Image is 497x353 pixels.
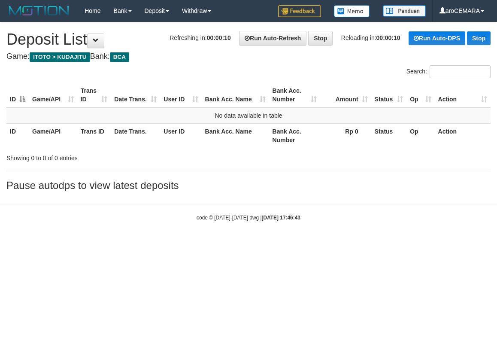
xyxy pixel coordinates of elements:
strong: 00:00:10 [207,34,231,41]
th: Trans ID [77,123,111,148]
th: Rp 0 [320,123,371,148]
strong: [DATE] 17:46:43 [262,215,300,221]
th: Amount: activate to sort column ascending [320,83,371,107]
span: Refreshing in: [170,34,230,41]
th: ID: activate to sort column descending [6,83,29,107]
th: Action: activate to sort column ascending [435,83,491,107]
small: code © [DATE]-[DATE] dwg | [197,215,300,221]
div: Showing 0 to 0 of 0 entries [6,150,201,162]
th: Bank Acc. Name [202,123,269,148]
th: Status [371,123,407,148]
th: Status: activate to sort column ascending [371,83,407,107]
th: Op: activate to sort column ascending [406,83,434,107]
td: No data available in table [6,107,491,124]
th: Date Trans. [111,123,160,148]
th: Op [406,123,434,148]
th: ID [6,123,29,148]
a: Stop [467,31,491,45]
h4: Game: Bank: [6,52,491,61]
img: Feedback.jpg [278,5,321,17]
th: Bank Acc. Number: activate to sort column ascending [269,83,321,107]
span: BCA [110,52,129,62]
th: Bank Acc. Number [269,123,321,148]
th: Action [435,123,491,148]
input: Search: [430,65,491,78]
h3: Pause autodps to view latest deposits [6,180,491,191]
span: Reloading in: [341,34,400,41]
th: Date Trans.: activate to sort column ascending [111,83,160,107]
th: User ID: activate to sort column ascending [160,83,201,107]
label: Search: [406,65,491,78]
a: Stop [308,31,333,46]
th: Trans ID: activate to sort column ascending [77,83,111,107]
span: ITOTO > KUDAJITU [30,52,90,62]
img: MOTION_logo.png [6,4,72,17]
strong: 00:00:10 [376,34,400,41]
th: User ID [160,123,201,148]
a: Run Auto-DPS [409,31,465,45]
img: Button%20Memo.svg [334,5,370,17]
th: Game/API [29,123,77,148]
img: panduan.png [383,5,426,17]
h1: Deposit List [6,31,491,48]
th: Bank Acc. Name: activate to sort column ascending [202,83,269,107]
a: Run Auto-Refresh [239,31,306,46]
th: Game/API: activate to sort column ascending [29,83,77,107]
